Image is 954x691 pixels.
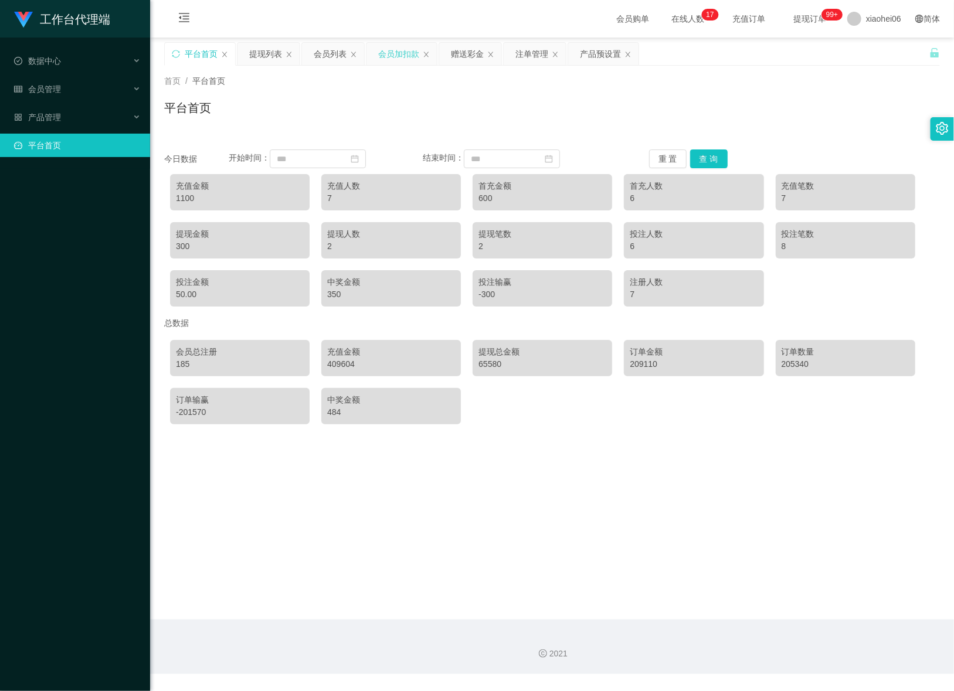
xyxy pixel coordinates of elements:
[327,406,455,418] div: 484
[706,9,710,21] p: 1
[478,358,606,370] div: 65580
[821,9,843,21] sup: 1052
[192,76,225,86] span: 平台首页
[451,43,484,65] div: 赠送彩金
[185,76,188,86] span: /
[478,346,606,358] div: 提现总金额
[478,276,606,288] div: 投注输赢
[327,346,455,358] div: 充值金额
[327,228,455,240] div: 提现人数
[782,346,909,358] div: 订单数量
[478,228,606,240] div: 提现笔数
[164,153,229,165] div: 今日数据
[14,113,22,121] i: 图标: appstore-o
[164,99,211,117] h1: 平台首页
[782,180,909,192] div: 充值笔数
[701,9,718,21] sup: 17
[782,228,909,240] div: 投注笔数
[478,240,606,253] div: 2
[327,394,455,406] div: 中奖金额
[14,134,141,157] a: 图标: dashboard平台首页
[545,155,553,163] i: 图标: calendar
[351,155,359,163] i: 图标: calendar
[936,122,949,135] i: 图标: setting
[221,51,228,58] i: 图标: close
[423,154,464,163] span: 结束时间：
[176,240,304,253] div: 300
[630,358,758,370] div: 209110
[14,113,61,122] span: 产品管理
[159,648,945,660] div: 2021
[630,180,758,192] div: 首充人数
[690,149,728,168] button: 查 询
[423,51,430,58] i: 图标: close
[14,57,22,65] i: 图标: check-circle-o
[314,43,347,65] div: 会员列表
[782,240,909,253] div: 8
[666,15,710,23] span: 在线人数
[726,15,771,23] span: 充值订单
[378,43,419,65] div: 会员加扣款
[176,406,304,418] div: -201570
[782,358,909,370] div: 205340
[478,192,606,205] div: 600
[176,358,304,370] div: 185
[630,276,758,288] div: 注册人数
[630,192,758,205] div: 6
[710,9,714,21] p: 7
[350,51,357,58] i: 图标: close
[539,649,547,658] i: 图标: copyright
[580,43,621,65] div: 产品预设置
[630,288,758,301] div: 7
[915,15,924,23] i: 图标: global
[649,149,687,168] button: 重 置
[14,12,33,28] img: logo.9652507e.png
[630,240,758,253] div: 6
[478,180,606,192] div: 首充金额
[164,1,204,38] i: 图标: menu-fold
[327,358,455,370] div: 409604
[14,84,61,94] span: 会员管理
[185,43,218,65] div: 平台首页
[487,51,494,58] i: 图标: close
[782,192,909,205] div: 7
[478,288,606,301] div: -300
[164,312,940,334] div: 总数据
[176,180,304,192] div: 充值金额
[249,43,282,65] div: 提现列表
[327,240,455,253] div: 2
[172,50,180,58] i: 图标: sync
[176,276,304,288] div: 投注金额
[176,228,304,240] div: 提现金额
[176,192,304,205] div: 1100
[40,1,110,38] h1: 工作台代理端
[327,180,455,192] div: 充值人数
[176,394,304,406] div: 订单输赢
[14,85,22,93] i: 图标: table
[327,276,455,288] div: 中奖金额
[515,43,548,65] div: 注单管理
[229,154,270,163] span: 开始时间：
[552,51,559,58] i: 图标: close
[14,56,61,66] span: 数据中心
[176,288,304,301] div: 50.00
[327,192,455,205] div: 7
[164,76,181,86] span: 首页
[286,51,293,58] i: 图标: close
[787,15,832,23] span: 提现订单
[327,288,455,301] div: 350
[929,47,940,58] i: 图标: unlock
[630,228,758,240] div: 投注人数
[176,346,304,358] div: 会员总注册
[14,14,110,23] a: 工作台代理端
[630,346,758,358] div: 订单金额
[624,51,632,58] i: 图标: close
